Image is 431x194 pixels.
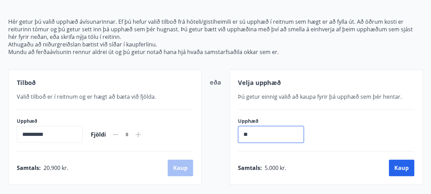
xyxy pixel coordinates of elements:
[238,93,402,100] span: Þú getur einnig valið að kaupa fyrir þá upphæð sem þér hentar.
[265,164,286,172] span: 5.000 kr.
[17,93,156,100] span: Valið tilboð er í reitnum og er hægt að bæta við fjölda.
[238,164,262,172] span: Samtals :
[389,160,414,176] button: Kaup
[17,118,83,125] label: Upphæð
[17,78,36,87] span: Tilboð
[277,48,279,56] span: .
[8,41,423,48] p: Athugaðu að niðurgreiðslan bætist við síðar í kaupferlinu.
[44,164,68,172] span: 20.900 kr.
[238,78,281,87] span: Velja upphæð
[8,18,423,41] p: Hér getur þú valið upphæð ávísunarinnar. Ef þú hefur valið tilboð frá hóteli/gistiheimili er sú u...
[17,164,41,172] span: Samtals :
[210,78,221,86] span: eða
[238,118,311,125] label: Upphæð
[91,131,106,138] span: Fjöldi
[8,48,423,56] p: Mundu að ferðaávísunin rennur aldrei út og þú getur notað hana hjá hvaða samstarfsaðila okkar sem er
